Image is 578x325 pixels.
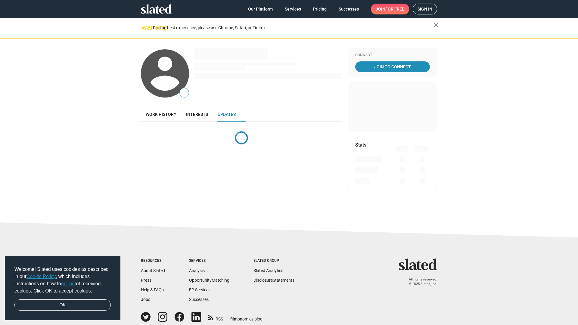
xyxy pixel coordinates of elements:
span: for free [385,4,404,14]
a: Jobs [141,297,150,302]
mat-icon: close [432,21,440,29]
span: Pricing [313,4,327,14]
span: Sign in [418,4,432,14]
span: Our Platform [248,4,273,14]
span: Join To Connect [356,61,429,72]
a: Pricing [308,4,331,14]
a: opt-out [61,281,76,286]
a: Analysis [189,268,205,273]
span: Services [285,4,301,14]
a: dismiss cookie message [14,299,111,311]
a: Updates [213,107,241,122]
a: Slated Analytics [253,268,283,273]
div: cookieconsent [5,256,120,320]
p: All rights reserved. © 2025 Slated, Inc. [402,277,437,286]
div: Connect [355,53,430,58]
div: Slated Group [253,258,294,263]
a: Join To Connect [355,61,430,72]
mat-card-title: Stats [355,142,366,148]
span: — [180,89,189,97]
a: Press [141,278,151,283]
span: Work history [146,112,176,117]
span: Successes [339,4,359,14]
a: DisclosureStatements [253,278,294,283]
a: Our Platform [243,4,278,14]
a: Joinfor free [371,4,409,14]
a: EP Services [189,287,210,292]
div: Resources [141,258,165,263]
a: Successes [189,297,209,302]
a: Cookie Policy [26,274,56,279]
span: Interests [186,112,208,117]
a: Work history [141,107,181,122]
a: Services [280,4,306,14]
span: Updates [218,112,236,117]
a: Successes [334,4,364,14]
a: About Slated [141,268,165,273]
div: For the best experience, please use Chrome, Safari, or Firefox. [153,24,433,32]
a: Sign in [413,4,437,14]
div: Services [189,258,229,263]
a: Help & FAQs [141,287,164,292]
a: OpportunityMatching [189,278,229,283]
mat-icon: warning [141,24,149,31]
a: Interests [181,107,213,122]
span: Welcome! Slated uses cookies as described in our , which includes instructions on how to of recei... [14,266,111,295]
span: Join [376,4,404,14]
a: RSS [208,313,223,322]
span: film [230,317,238,321]
a: filmonomics blog [230,311,263,322]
